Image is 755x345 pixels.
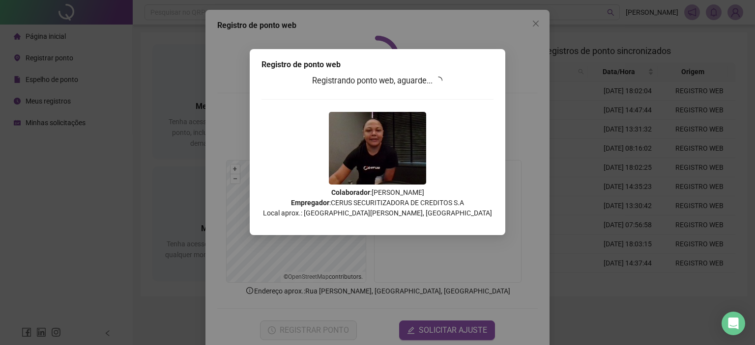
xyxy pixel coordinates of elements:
p: : [PERSON_NAME] : CERUS SECURITIZADORA DE CREDITOS S.A Local aprox.: [GEOGRAPHIC_DATA][PERSON_NAM... [261,187,494,218]
strong: Empregador [291,199,329,207]
div: Registro de ponto web [261,59,494,71]
h3: Registrando ponto web, aguarde... [261,75,494,87]
img: Z [329,112,426,185]
span: loading [435,77,442,84]
strong: Colaborador [331,188,370,196]
div: Open Intercom Messenger [722,312,745,335]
